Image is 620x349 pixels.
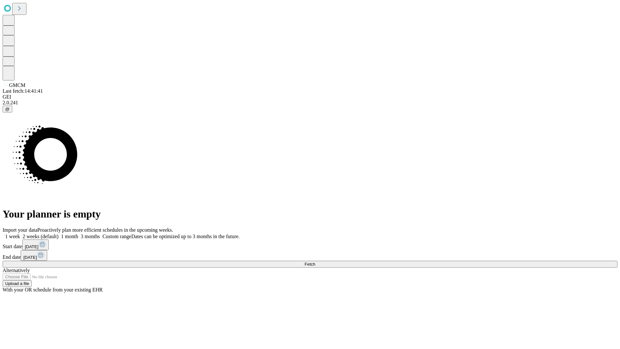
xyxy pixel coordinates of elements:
[81,234,100,239] span: 3 months
[102,234,131,239] span: Custom range
[3,208,617,220] h1: Your planner is empty
[61,234,78,239] span: 1 month
[3,88,43,94] span: Last fetch: 14:41:41
[3,250,617,261] div: End date
[3,287,103,292] span: With your OR schedule from your existing EHR
[131,234,240,239] span: Dates can be optimized up to 3 months in the future.
[23,255,37,260] span: [DATE]
[21,250,47,261] button: [DATE]
[305,262,315,267] span: Fetch
[3,94,617,100] div: GEI
[3,280,32,287] button: Upload a file
[5,107,10,111] span: @
[3,100,617,106] div: 2.0.241
[9,82,26,88] span: GMCM
[3,106,12,112] button: @
[23,234,58,239] span: 2 weeks (default)
[25,244,38,249] span: [DATE]
[37,227,173,233] span: Proactively plan more efficient schedules in the upcoming weeks.
[3,227,37,233] span: Import your data
[5,234,20,239] span: 1 week
[3,268,30,273] span: Alternatively
[22,239,49,250] button: [DATE]
[3,261,617,268] button: Fetch
[3,239,617,250] div: Start date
